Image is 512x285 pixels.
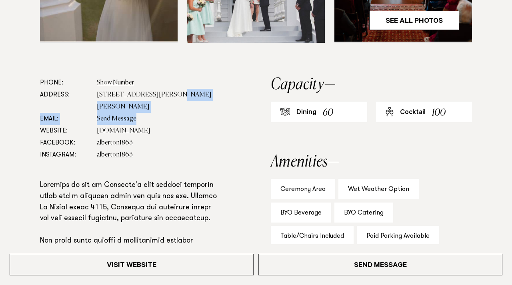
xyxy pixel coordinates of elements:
div: Paid Parking Available [357,226,439,246]
a: Send Message [97,116,136,122]
div: 60 [323,106,333,120]
a: Show Number [97,80,134,86]
dt: Address: [40,89,90,113]
div: Ceremony Area [271,179,335,199]
a: alberton1863 [97,140,133,146]
h2: Capacity [271,77,472,93]
div: BYO Catering [334,203,393,223]
dt: Facebook: [40,137,90,149]
div: Wet Weather Option [338,179,419,199]
a: [DOMAIN_NAME] [97,128,150,134]
div: 100 [432,106,446,120]
div: BYO Beverage [271,203,331,223]
div: Dining [296,108,316,118]
dd: [STREET_ADDRESS][PERSON_NAME][PERSON_NAME] [97,89,219,113]
a: alberton1863 [97,152,133,158]
a: Visit Website [10,254,254,275]
h2: Amenities [271,154,472,170]
div: Table/Chairs Included [271,226,354,246]
dt: Website: [40,125,90,137]
div: Cocktail [400,108,426,118]
a: Send Message [258,254,502,275]
a: See All Photos [369,11,459,30]
dt: Phone: [40,77,90,89]
dt: Email: [40,113,90,125]
dt: Instagram: [40,149,90,161]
